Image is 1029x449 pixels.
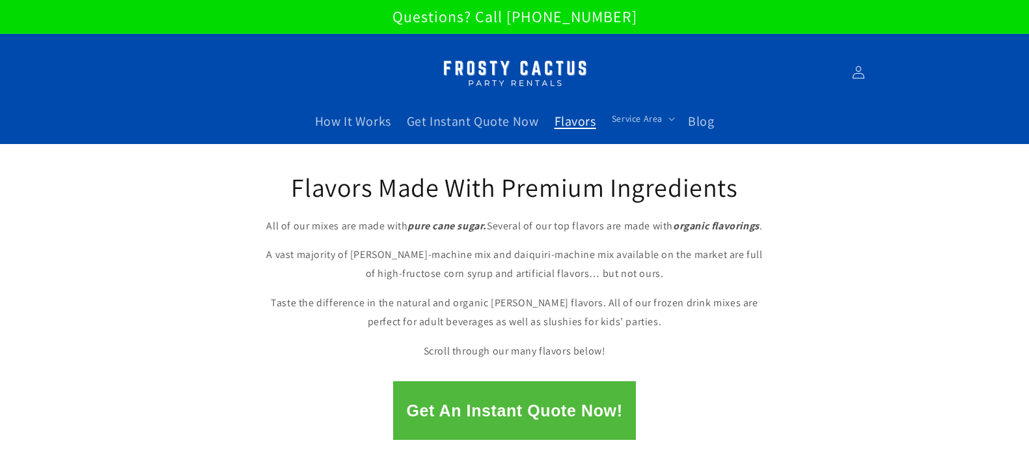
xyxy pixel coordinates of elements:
[261,217,769,236] p: All of our mixes are made with Several of our top flavors are made with .
[261,170,769,204] h2: Flavors Made With Premium Ingredients
[612,113,663,124] span: Service Area
[407,113,539,130] span: Get Instant Quote Now
[261,342,769,361] p: Scroll through our many flavors below!
[261,246,769,283] p: A vast majority of [PERSON_NAME]-machine mix and daiquiri-machine mix available on the market are...
[307,105,399,138] a: How It Works
[673,219,760,233] strong: organic flavorings
[433,52,596,93] img: Margarita Machine Rental in Scottsdale, Phoenix, Tempe, Chandler, Gilbert, Mesa and Maricopa
[688,113,714,130] span: Blog
[399,105,547,138] a: Get Instant Quote Now
[407,219,487,233] strong: pure cane sugar.
[680,105,722,138] a: Blog
[261,294,769,332] p: Taste the difference in the natural and organic [PERSON_NAME] flavors. All of our frozen drink mi...
[547,105,604,138] a: Flavors
[555,113,596,130] span: Flavors
[315,113,391,130] span: How It Works
[393,381,635,440] button: Get An Instant Quote Now!
[604,105,680,132] summary: Service Area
